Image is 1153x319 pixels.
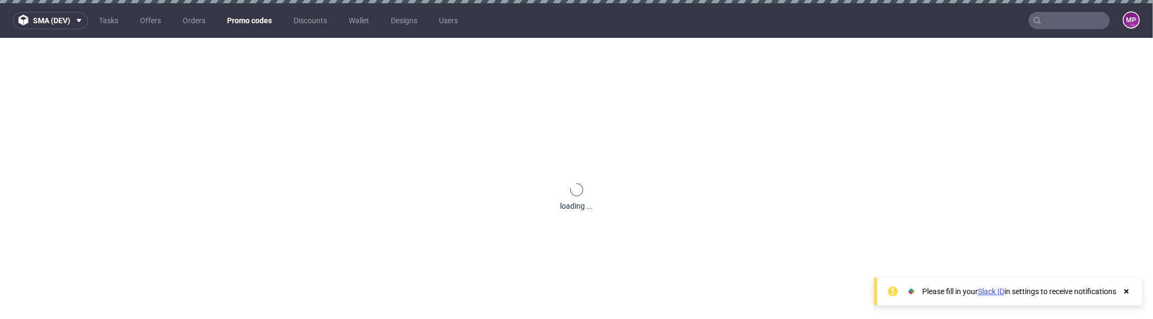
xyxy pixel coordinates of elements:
[922,286,1116,297] div: Please fill in your in settings to receive notifications
[342,12,376,29] a: Wallet
[432,12,464,29] a: Users
[384,12,424,29] a: Designs
[134,12,168,29] a: Offers
[92,12,125,29] a: Tasks
[1124,12,1139,28] figcaption: MP
[176,12,212,29] a: Orders
[221,12,278,29] a: Promo codes
[978,287,1004,296] a: Slack ID
[13,12,88,29] button: sma (dev)
[560,201,593,211] div: loading ...
[906,286,917,297] img: Slack
[33,17,70,24] span: sma (dev)
[287,12,334,29] a: Discounts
